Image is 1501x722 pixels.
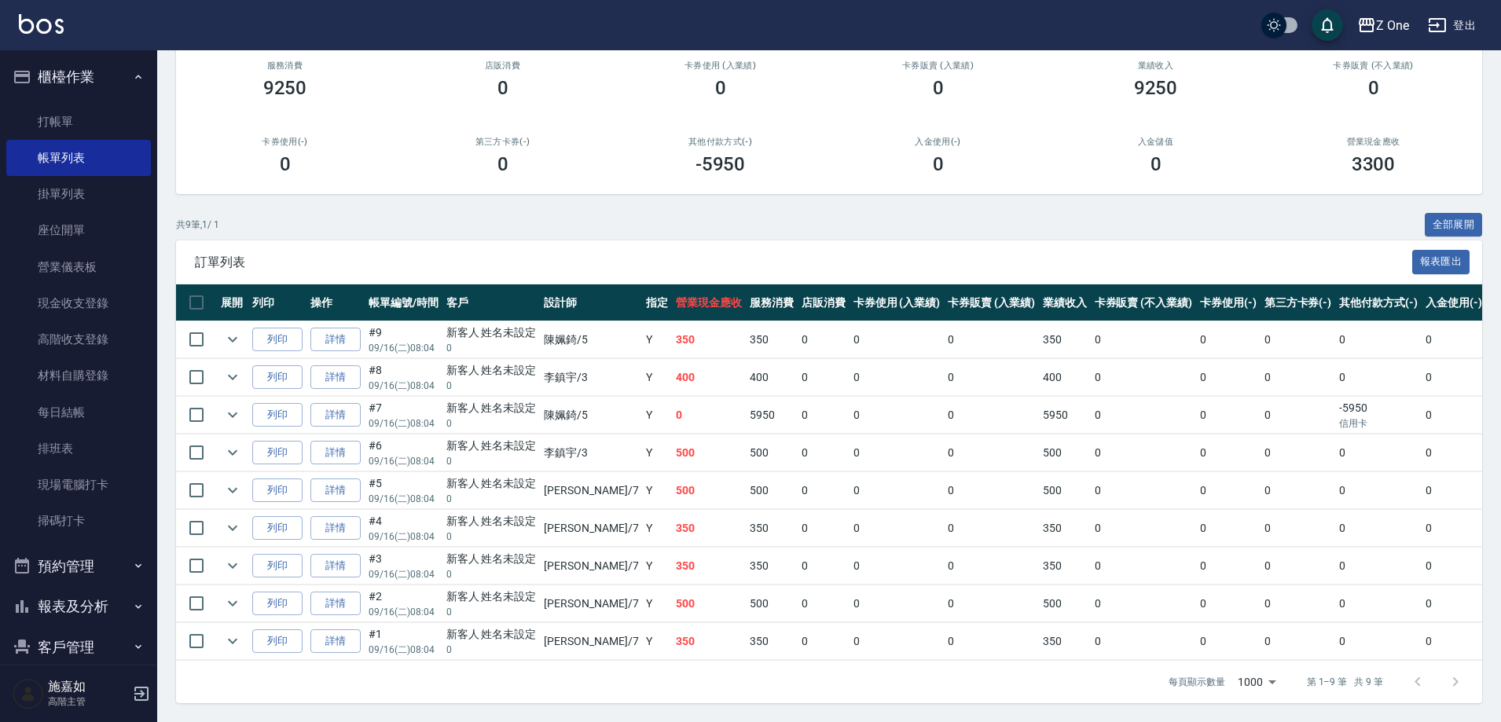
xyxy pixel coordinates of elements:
[6,431,151,467] a: 排班表
[1307,675,1383,689] p: 第 1–9 筆 共 9 筆
[1422,510,1486,547] td: 0
[850,284,945,321] th: 卡券使用 (入業績)
[746,434,798,471] td: 500
[944,548,1039,585] td: 0
[944,510,1039,547] td: 0
[365,472,442,509] td: #5
[6,285,151,321] a: 現金收支登錄
[540,510,642,547] td: [PERSON_NAME] /7
[746,359,798,396] td: 400
[446,530,537,544] p: 0
[413,60,593,71] h2: 店販消費
[933,77,944,99] h3: 0
[369,416,439,431] p: 09/16 (二) 08:04
[252,516,303,541] button: 列印
[446,400,537,416] div: 新客人 姓名未設定
[1196,397,1261,434] td: 0
[369,530,439,544] p: 09/16 (二) 08:04
[252,403,303,427] button: 列印
[221,629,244,653] button: expand row
[6,249,151,285] a: 營業儀表板
[850,397,945,434] td: 0
[798,321,850,358] td: 0
[540,472,642,509] td: [PERSON_NAME] /7
[1335,321,1422,358] td: 0
[221,592,244,615] button: expand row
[1376,16,1409,35] div: Z One
[1039,623,1091,660] td: 350
[310,516,361,541] a: 詳情
[944,397,1039,434] td: 0
[1335,284,1422,321] th: 其他付款方式(-)
[672,321,746,358] td: 350
[365,623,442,660] td: #1
[1196,359,1261,396] td: 0
[672,359,746,396] td: 400
[1039,548,1091,585] td: 350
[221,328,244,351] button: expand row
[746,623,798,660] td: 350
[642,284,672,321] th: 指定
[365,359,442,396] td: #8
[1335,359,1422,396] td: 0
[1335,510,1422,547] td: 0
[848,137,1028,147] h2: 入金使用(-)
[1039,472,1091,509] td: 500
[497,77,508,99] h3: 0
[310,441,361,465] a: 詳情
[446,324,537,341] div: 新客人 姓名未設定
[1196,472,1261,509] td: 0
[369,567,439,581] p: 09/16 (二) 08:04
[1261,472,1336,509] td: 0
[369,379,439,393] p: 09/16 (二) 08:04
[672,585,746,622] td: 500
[6,503,151,539] a: 掃碼打卡
[446,492,537,506] p: 0
[310,478,361,503] a: 詳情
[1422,284,1486,321] th: 入金使用(-)
[195,60,375,71] h3: 服務消費
[1091,472,1196,509] td: 0
[1091,397,1196,434] td: 0
[1412,254,1470,269] a: 報表匯出
[1352,153,1396,175] h3: 3300
[365,548,442,585] td: #3
[280,153,291,175] h3: 0
[365,510,442,547] td: #4
[1261,623,1336,660] td: 0
[1351,9,1415,42] button: Z One
[1091,434,1196,471] td: 0
[798,623,850,660] td: 0
[642,472,672,509] td: Y
[19,14,64,34] img: Logo
[540,397,642,434] td: 陳姵錡 /5
[630,137,810,147] h2: 其他付款方式(-)
[1091,321,1196,358] td: 0
[6,467,151,503] a: 現場電腦打卡
[1335,585,1422,622] td: 0
[1039,359,1091,396] td: 400
[1134,77,1178,99] h3: 9250
[365,397,442,434] td: #7
[672,284,746,321] th: 營業現金應收
[413,137,593,147] h2: 第三方卡券(-)
[1335,548,1422,585] td: 0
[1412,250,1470,274] button: 報表匯出
[263,77,307,99] h3: 9250
[1422,397,1486,434] td: 0
[1422,472,1486,509] td: 0
[1091,585,1196,622] td: 0
[642,623,672,660] td: Y
[672,510,746,547] td: 350
[944,623,1039,660] td: 0
[1422,321,1486,358] td: 0
[944,472,1039,509] td: 0
[310,554,361,578] a: 詳情
[848,60,1028,71] h2: 卡券販賣 (入業績)
[1196,434,1261,471] td: 0
[48,679,128,695] h5: 施嘉如
[798,397,850,434] td: 0
[850,434,945,471] td: 0
[798,472,850,509] td: 0
[6,394,151,431] a: 每日結帳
